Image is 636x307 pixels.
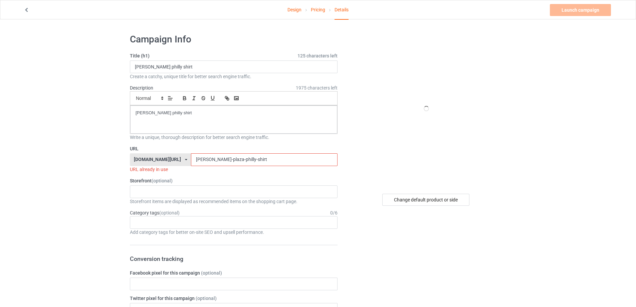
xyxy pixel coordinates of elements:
label: Twitter pixel for this campaign [130,295,338,302]
p: [PERSON_NAME] philly shirt [136,110,332,116]
span: (optional) [159,210,180,215]
label: URL [130,145,338,152]
label: Facebook pixel for this campaign [130,270,338,276]
a: Pricing [311,0,325,19]
h1: Campaign Info [130,33,338,45]
span: 125 characters left [297,52,338,59]
a: Design [287,0,301,19]
span: (optional) [152,178,173,183]
label: Storefront [130,177,338,184]
h3: Conversion tracking [130,255,338,263]
label: Category tags [130,209,180,216]
div: Add category tags for better on-site SEO and upsell performance. [130,229,338,236]
span: (optional) [196,296,217,301]
div: [DOMAIN_NAME][URL] [134,157,181,162]
div: Details [335,0,349,20]
label: Title (h1) [130,52,338,59]
div: URL already in use [130,166,338,173]
div: Change default product or side [382,194,469,206]
span: (optional) [201,270,222,276]
div: Write a unique, thorough description for better search engine traffic. [130,134,338,141]
span: 1975 characters left [296,85,338,91]
div: Storefront items are displayed as recommended items on the shopping cart page. [130,198,338,205]
div: Create a catchy, unique title for better search engine traffic. [130,73,338,80]
label: Description [130,85,153,91]
div: 0 / 6 [330,209,338,216]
